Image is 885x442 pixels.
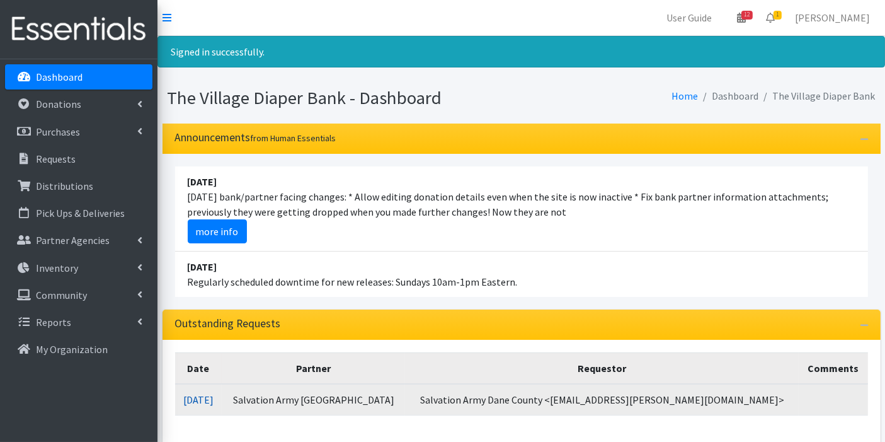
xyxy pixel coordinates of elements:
p: Purchases [36,125,80,138]
a: Purchases [5,119,152,144]
p: Reports [36,316,71,329]
span: 1 [774,11,782,20]
p: Requests [36,153,76,165]
img: HumanEssentials [5,8,152,50]
td: Salvation Army [GEOGRAPHIC_DATA] [222,384,405,416]
a: Dashboard [5,64,152,90]
p: Inventory [36,262,78,274]
a: 12 [727,5,756,30]
td: Salvation Army Dane County <[EMAIL_ADDRESS][PERSON_NAME][DOMAIN_NAME]> [405,384,799,416]
li: Dashboard [699,87,759,105]
th: Date [175,352,222,384]
h1: The Village Diaper Bank - Dashboard [168,87,517,109]
a: Inventory [5,255,152,281]
th: Comments [799,352,867,384]
a: Reports [5,310,152,335]
a: [DATE] [183,393,214,406]
div: Signed in successfully. [157,36,885,67]
h3: Outstanding Requests [175,317,281,330]
p: Community [36,289,87,301]
a: Requests [5,146,152,172]
a: Donations [5,91,152,117]
p: Distributions [36,180,93,192]
p: Partner Agencies [36,234,110,247]
a: [PERSON_NAME] [785,5,880,30]
a: more info [188,219,247,243]
th: Partner [222,352,405,384]
a: User Guide [656,5,722,30]
a: My Organization [5,337,152,362]
strong: [DATE] [188,175,217,188]
a: 1 [756,5,785,30]
p: Donations [36,98,81,110]
p: Dashboard [36,71,83,83]
p: Pick Ups & Deliveries [36,207,125,219]
p: My Organization [36,343,108,356]
th: Requestor [405,352,799,384]
a: Partner Agencies [5,228,152,253]
li: The Village Diaper Bank [759,87,876,105]
strong: [DATE] [188,260,217,273]
a: Distributions [5,173,152,199]
h3: Announcements [175,131,336,144]
li: Regularly scheduled downtime for new releases: Sundays 10am-1pm Eastern. [175,252,868,297]
a: Community [5,282,152,308]
small: from Human Essentials [251,132,336,144]
span: 12 [741,11,753,20]
li: [DATE] bank/partner facing changes: * Allow editing donation details even when the site is now in... [175,166,868,252]
a: Pick Ups & Deliveries [5,201,152,226]
a: Home [672,90,699,102]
